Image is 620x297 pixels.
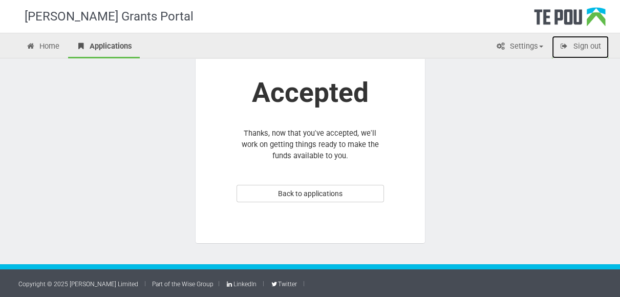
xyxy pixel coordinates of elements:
[552,36,609,58] a: Sign out
[237,185,384,202] a: Back to applications
[18,281,138,288] a: Copyright © 2025 [PERSON_NAME] Limited
[18,36,68,58] a: Home
[270,281,297,288] a: Twitter
[237,88,384,97] div: Accepted
[534,7,606,33] div: Te Pou Logo
[68,36,140,58] a: Applications
[488,36,551,58] a: Settings
[226,281,256,288] a: LinkedIn
[152,281,213,288] a: Part of the Wise Group
[237,128,384,161] p: Thanks, now that you've accepted, we'll work on getting things ready to make the funds available ...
